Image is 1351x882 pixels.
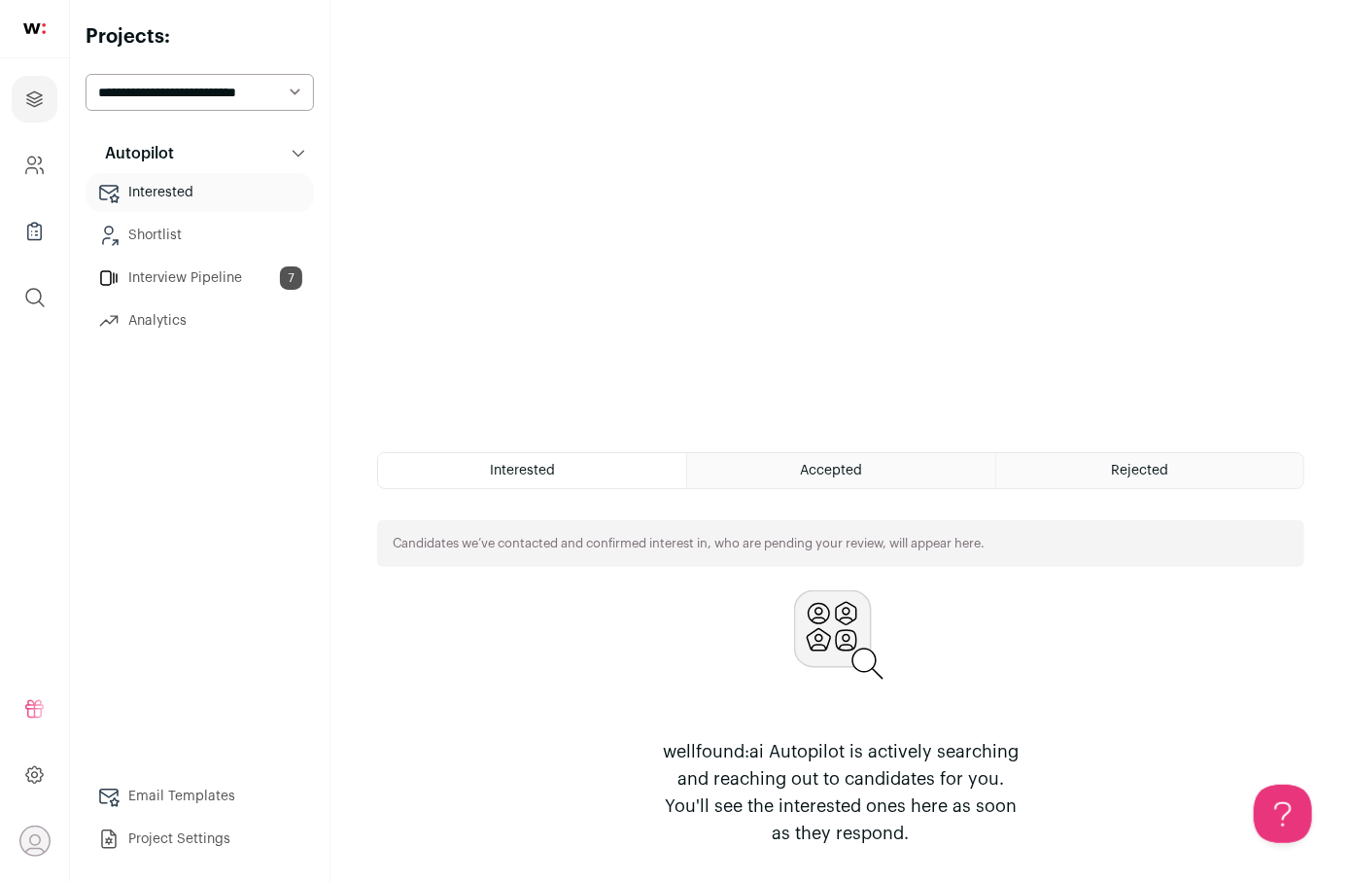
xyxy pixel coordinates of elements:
a: Email Templates [86,777,314,816]
p: Autopilot [93,142,174,165]
a: Company Lists [12,208,57,255]
a: Interview Pipeline7 [86,259,314,298]
a: Project Settings [86,820,314,859]
a: Accepted [687,453,994,488]
img: wellfound-shorthand-0d5821cbd27db2630d0214b213865d53afaa358527fdda9d0ea32b1df1b89c2c.svg [23,23,46,34]
button: Autopilot [86,134,314,173]
p: Candidates we’ve contacted and confirmed interest in, who are pending your review, will appear here. [393,536,985,551]
button: Open dropdown [19,826,51,857]
span: 7 [280,266,302,290]
a: Interested [86,173,314,212]
h2: Projects: [86,23,314,51]
a: Rejected [996,453,1303,488]
a: Shortlist [86,216,314,255]
a: Analytics [86,301,314,340]
p: wellfound:ai Autopilot is actively searching and reaching out to candidates for you. You'll see t... [654,738,1027,847]
span: Rejected [1111,464,1168,477]
span: Accepted [800,464,862,477]
a: Company and ATS Settings [12,142,57,189]
iframe: Help Scout Beacon - Open [1254,785,1312,843]
a: Projects [12,76,57,123]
